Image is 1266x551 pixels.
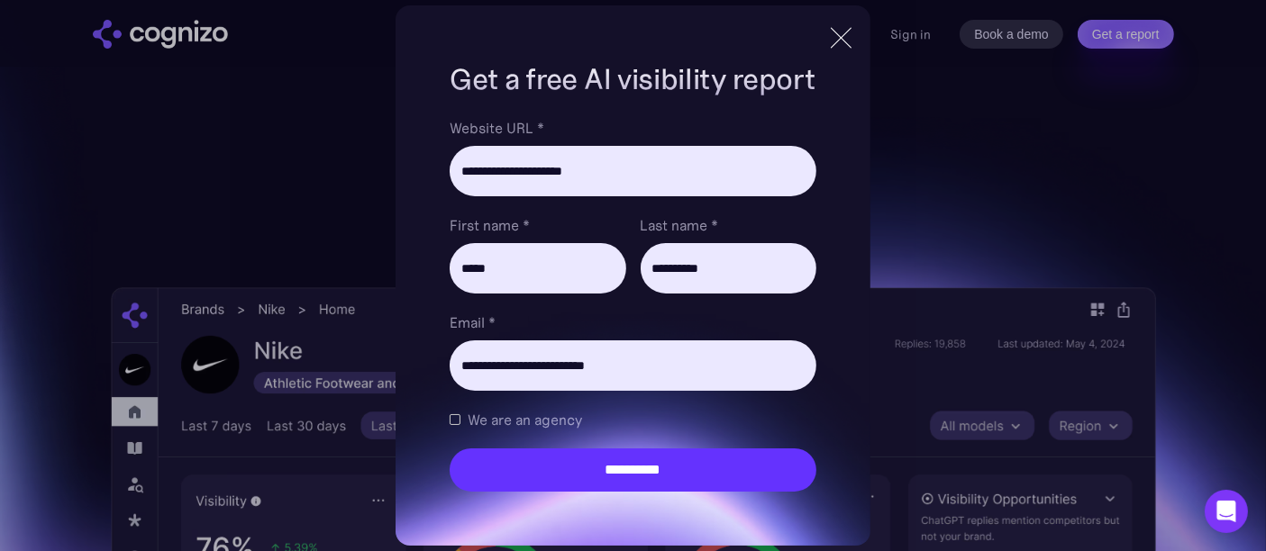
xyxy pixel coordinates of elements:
[450,117,815,492] form: Brand Report Form
[641,214,816,236] label: Last name *
[1205,490,1248,533] div: Open Intercom Messenger
[450,59,815,99] h1: Get a free AI visibility report
[450,117,815,139] label: Website URL *
[450,312,815,333] label: Email *
[468,409,582,430] span: We are an agency
[450,214,625,236] label: First name *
